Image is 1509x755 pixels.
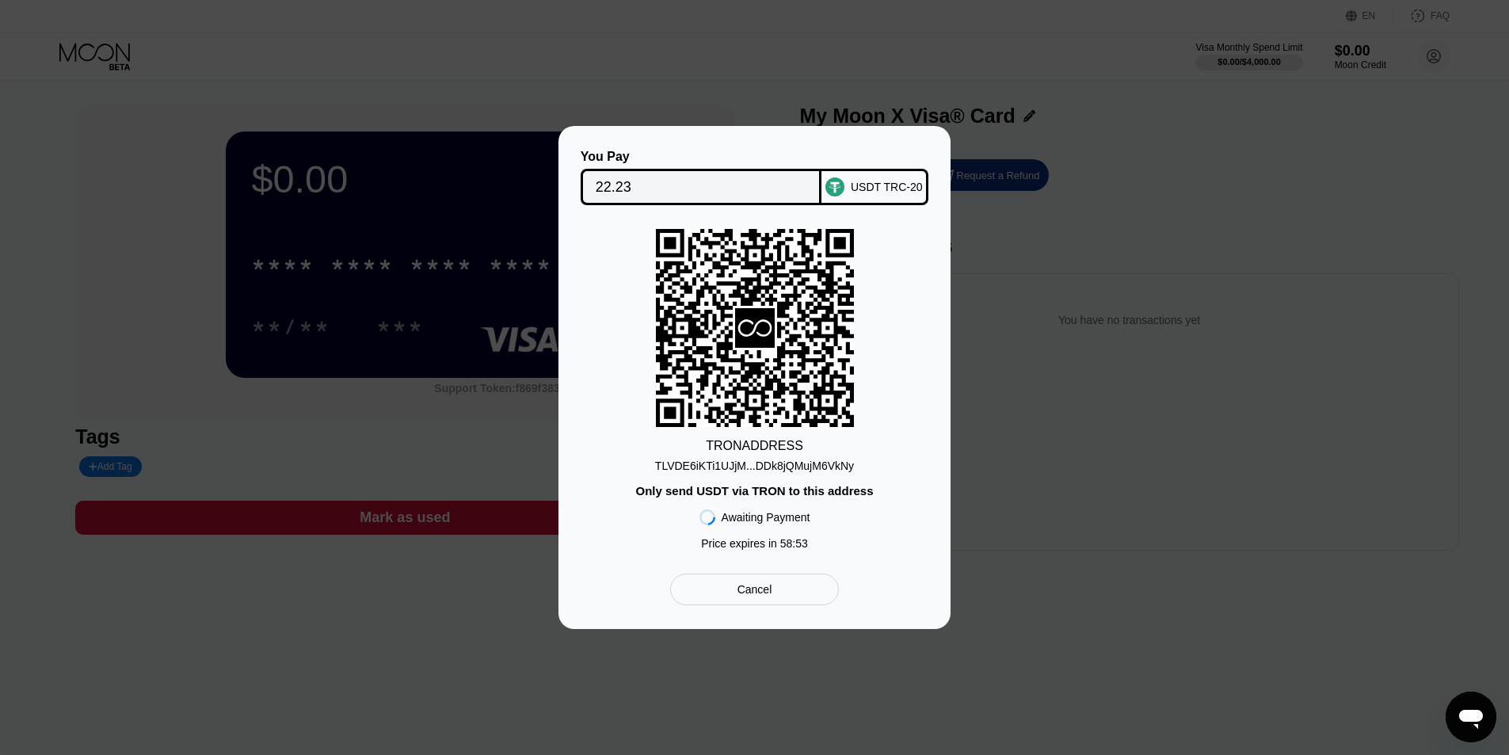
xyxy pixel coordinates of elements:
[737,582,772,597] div: Cancel
[635,484,873,498] div: Only send USDT via TRON to this address
[655,459,854,472] div: TLVDE6iKTi1UJjM...DDk8jQMujM6VkNy
[1446,692,1496,742] iframe: Button to launch messaging window
[582,150,927,205] div: You PayUSDT TRC-20
[706,439,803,453] div: TRON ADDRESS
[701,537,808,550] div: Price expires in
[851,181,923,193] div: USDT TRC-20
[655,453,854,472] div: TLVDE6iKTi1UJjM...DDk8jQMujM6VkNy
[581,150,822,164] div: You Pay
[670,574,839,605] div: Cancel
[780,537,808,550] span: 58 : 53
[722,511,810,524] div: Awaiting Payment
